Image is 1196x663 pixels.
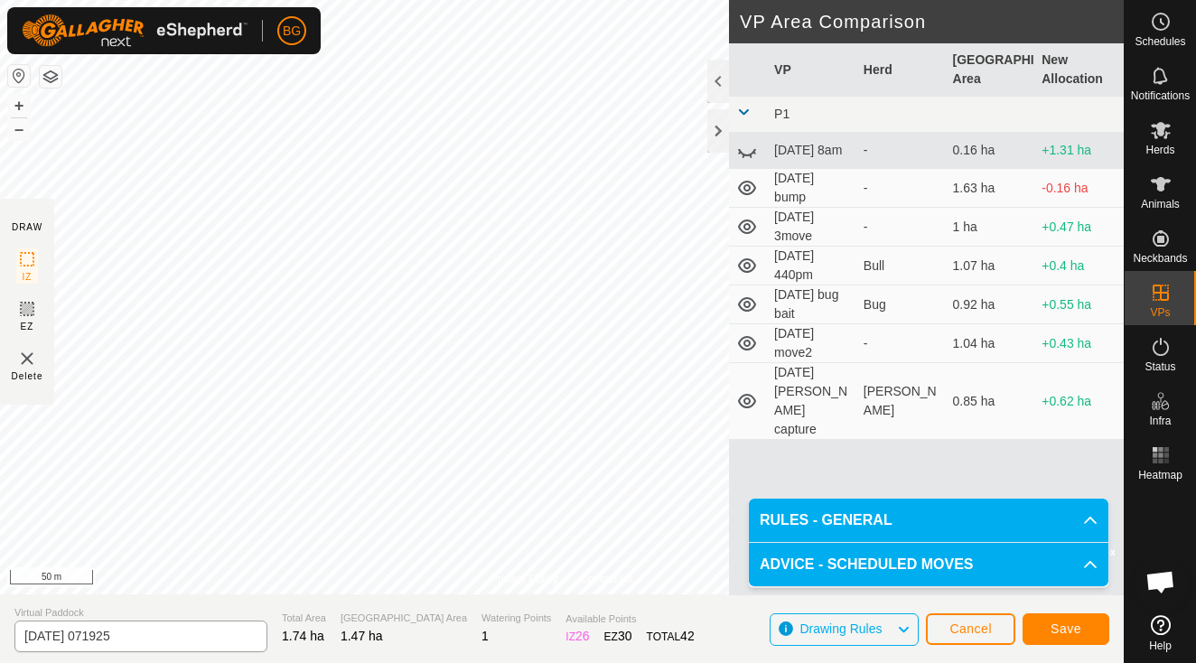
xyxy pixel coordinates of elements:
a: Privacy Policy [491,571,558,587]
span: Help [1149,640,1172,651]
td: +0.55 ha [1034,285,1124,324]
div: - [864,141,939,160]
div: Bull [864,257,939,275]
td: 1.07 ha [946,247,1035,285]
th: Herd [856,43,946,97]
td: -0.16 ha [1034,169,1124,208]
span: Heatmap [1138,470,1182,481]
span: Status [1145,361,1175,372]
th: [GEOGRAPHIC_DATA] Area [946,43,1035,97]
span: Virtual Paddock [14,605,267,621]
img: Gallagher Logo [22,14,248,47]
td: +0.4 ha [1034,247,1124,285]
p-accordion-header: ADVICE - SCHEDULED MOVES [749,543,1108,586]
div: - [864,218,939,237]
span: RULES - GENERAL [760,509,892,531]
div: [PERSON_NAME] [864,382,939,420]
span: IZ [23,270,33,284]
td: 1.04 ha [946,324,1035,363]
span: Schedules [1135,36,1185,47]
span: Cancel [949,621,992,636]
div: - [864,179,939,198]
span: Infra [1149,416,1171,426]
span: VPs [1150,307,1170,318]
button: – [8,118,30,140]
span: P1 [774,107,790,121]
td: [DATE] 3move [767,208,856,247]
td: 0.92 ha [946,285,1035,324]
span: 26 [575,629,590,643]
img: VP [16,348,38,369]
td: [DATE] bump [767,169,856,208]
button: + [8,95,30,117]
span: Animals [1141,199,1180,210]
td: 1 ha [946,208,1035,247]
td: +0.47 ha [1034,208,1124,247]
td: +1.31 ha [1034,133,1124,169]
span: BG [283,22,301,41]
td: [DATE] 440pm [767,247,856,285]
span: 42 [680,629,695,643]
div: - [864,334,939,353]
td: 0.16 ha [946,133,1035,169]
div: IZ [565,627,589,646]
div: EZ [604,627,632,646]
span: EZ [21,320,34,333]
span: Notifications [1131,90,1190,101]
div: Bug [864,295,939,314]
span: 30 [618,629,632,643]
div: TOTAL [647,627,695,646]
th: VP [767,43,856,97]
button: Map Layers [40,66,61,88]
th: New Allocation [1034,43,1124,97]
span: 1.74 ha [282,629,324,643]
span: Save [1051,621,1081,636]
button: Cancel [926,613,1015,645]
span: 1 [481,629,489,643]
span: Available Points [565,612,694,627]
a: Contact Us [580,571,633,587]
td: [DATE] 8am [767,133,856,169]
td: 0.85 ha [946,363,1035,440]
span: [GEOGRAPHIC_DATA] Area [341,611,467,626]
td: [DATE] move2 [767,324,856,363]
span: Watering Points [481,611,551,626]
span: ADVICE - SCHEDULED MOVES [760,554,973,575]
div: Open chat [1134,555,1188,609]
span: Neckbands [1133,253,1187,264]
td: +0.43 ha [1034,324,1124,363]
button: Reset Map [8,65,30,87]
div: DRAW [12,220,42,234]
h2: VP Area Comparison [740,11,1124,33]
span: Delete [12,369,43,383]
p-accordion-header: RULES - GENERAL [749,499,1108,542]
a: Help [1125,608,1196,658]
span: Herds [1145,145,1174,155]
span: 1.47 ha [341,629,383,643]
span: Total Area [282,611,326,626]
td: +0.62 ha [1034,363,1124,440]
span: Drawing Rules [799,621,882,636]
button: Save [1023,613,1109,645]
td: [DATE] [PERSON_NAME] capture [767,363,856,440]
td: 1.63 ha [946,169,1035,208]
td: [DATE] bug bait [767,285,856,324]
